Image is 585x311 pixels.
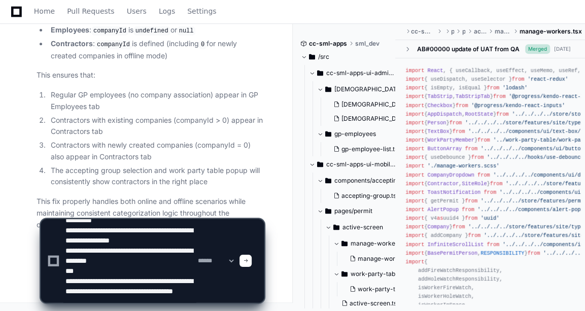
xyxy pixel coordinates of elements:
[427,67,443,74] span: React
[318,53,329,61] span: /src
[405,163,424,169] span: import
[528,76,568,82] span: 'react-redux'
[471,102,565,109] span: '@progress/kendo-react-inputs'
[456,102,468,109] span: from
[309,156,396,172] button: cc-sml-apps-ui-mobile/src
[329,112,406,126] button: [DEMOGRAPHIC_DATA]-employee-list.tsx
[329,142,401,156] button: gp-employee-list.tsx
[329,189,400,203] button: accepting-group.tsx
[48,140,264,163] li: Contractors with newly created companies (companyId = 0) also appear in Contractors tab
[334,130,376,138] span: gp-employees
[341,192,400,200] span: accepting-group.tsx
[48,165,264,188] li: The accepting group selection and work party table popup will consistently show contractors in th...
[405,137,424,143] span: import
[405,198,424,204] span: import
[554,45,571,53] div: [DATE]
[471,155,484,161] span: from
[405,181,424,187] span: import
[484,189,496,195] span: from
[405,120,424,126] span: import
[317,67,323,79] svg: Directory
[427,189,480,195] span: ToastNotification
[494,27,511,36] span: manage-workers
[159,8,175,14] span: Logs
[91,26,128,36] code: companyId
[405,172,424,178] span: import
[427,137,474,143] span: WorkPartyMember
[187,8,216,14] span: Settings
[51,39,93,48] strong: Contractors
[427,102,452,109] span: Checkbox
[462,181,487,187] span: SiteRole
[417,45,519,53] div: AB#00000 update of UAT from QA
[326,69,396,77] span: cc-sml-apps-ui-admin/src/pages/user-administration
[34,8,55,14] span: Home
[520,27,582,36] span: manage-workers.tsx
[465,198,477,204] span: from
[427,120,446,126] span: Person
[301,49,388,65] button: /src
[405,85,424,91] span: import
[453,128,465,134] span: from
[405,128,424,134] span: import
[341,115,462,123] span: [DEMOGRAPHIC_DATA]-employee-list.tsx
[48,38,264,61] li: : is defined (including for newly created companies in offline mode)
[325,83,331,95] svg: Directory
[427,111,462,117] span: AppDispatch
[309,51,315,63] svg: Directory
[427,146,462,152] span: ButtonArray
[48,115,264,138] li: Contractors with existing companies (companyId > 0) appear in Contractors tab
[309,40,347,48] span: cc-sml-apps
[67,8,114,14] span: Pull Requests
[427,94,452,100] span: TabStrip
[427,181,459,187] span: Contractor
[411,27,435,36] span: cc-sml-apps-ui-mobile
[405,102,424,109] span: import
[341,100,489,109] span: [DEMOGRAPHIC_DATA]-employee-list.module.scss
[325,128,331,140] svg: Directory
[334,85,404,93] span: [DEMOGRAPHIC_DATA]-management/employees/[DEMOGRAPHIC_DATA]-employee-list
[405,76,424,82] span: import
[355,40,380,48] span: sml_dev
[326,160,396,168] span: cc-sml-apps-ui-mobile/src
[502,85,527,91] span: 'lodash'
[405,94,424,100] span: import
[450,120,462,126] span: from
[405,67,424,74] span: import
[427,163,499,169] span: './manage-workers.scss'
[317,158,323,170] svg: Directory
[48,89,264,113] li: Regular GP employees (no company association) appear in GP Employees tab
[317,81,404,97] button: [DEMOGRAPHIC_DATA]-management/employees/[DEMOGRAPHIC_DATA]-employee-list
[405,189,424,195] span: import
[334,177,404,185] span: components/accepting-group
[177,26,196,36] code: null
[133,26,170,36] code: undefined
[37,196,264,230] p: This fix properly handles both online and offline scenarios while maintaining consistent categori...
[525,44,550,54] span: Merged
[127,8,147,14] span: Users
[487,85,500,91] span: from
[317,126,404,142] button: gp-employees
[427,128,449,134] span: TextBox
[477,172,490,178] span: from
[456,94,490,100] span: TabStripTab
[325,175,331,187] svg: Directory
[477,137,490,143] span: from
[405,111,424,117] span: import
[37,70,264,81] p: This ensures that:
[462,27,465,36] span: permit
[405,146,424,152] span: import
[317,172,404,189] button: components/accepting-group
[51,25,89,34] strong: Employees
[490,181,503,187] span: from
[309,65,396,81] button: cc-sml-apps-ui-admin/src/pages/user-administration
[493,94,506,100] span: from
[48,24,264,37] li: : is or
[341,145,401,153] span: gp-employee-list.tsx
[473,27,486,36] span: active-screen
[329,97,406,112] button: [DEMOGRAPHIC_DATA]-employee-list.module.scss
[199,40,207,49] code: 0
[95,40,132,49] code: companyId
[465,111,493,117] span: RootState
[451,27,454,36] span: pages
